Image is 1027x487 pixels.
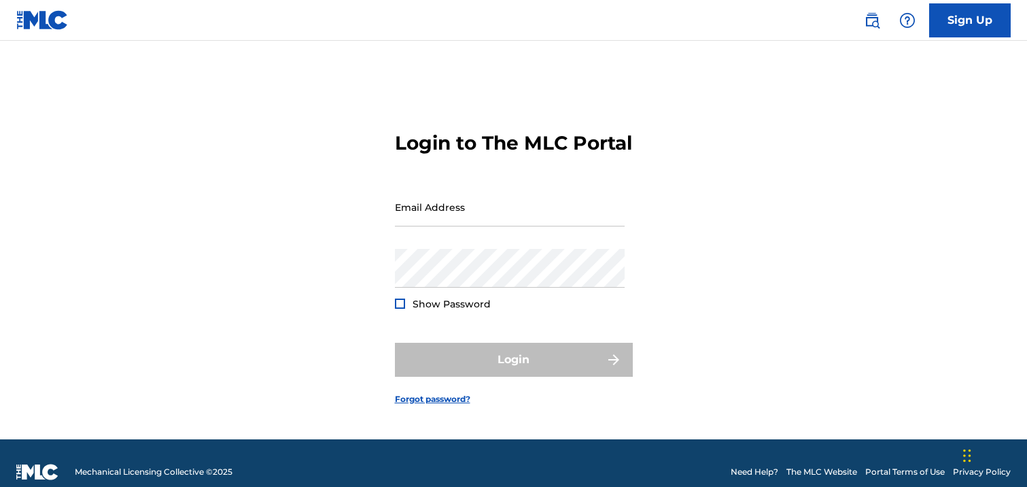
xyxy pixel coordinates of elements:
[16,10,69,30] img: MLC Logo
[395,393,470,405] a: Forgot password?
[959,422,1027,487] div: Widget de chat
[731,466,778,478] a: Need Help?
[395,131,632,155] h3: Login to The MLC Portal
[786,466,857,478] a: The MLC Website
[959,422,1027,487] iframe: Chat Widget
[953,466,1011,478] a: Privacy Policy
[75,466,232,478] span: Mechanical Licensing Collective © 2025
[894,7,921,34] div: Help
[963,435,971,476] div: Arrastrar
[929,3,1011,37] a: Sign Up
[899,12,916,29] img: help
[413,298,491,310] span: Show Password
[858,7,886,34] a: Public Search
[864,12,880,29] img: search
[865,466,945,478] a: Portal Terms of Use
[16,464,58,480] img: logo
